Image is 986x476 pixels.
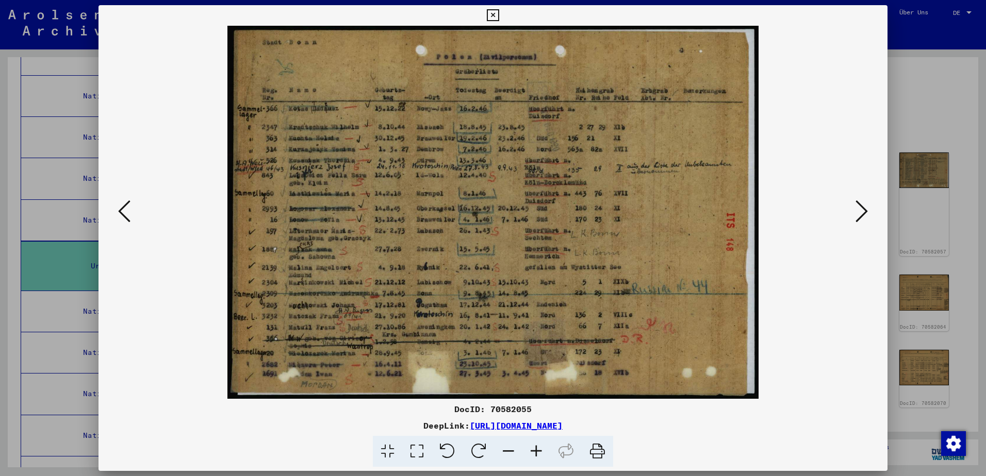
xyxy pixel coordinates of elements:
img: Zustimmung ändern [941,431,966,456]
div: DeepLink: [98,419,888,432]
a: [URL][DOMAIN_NAME] [470,420,563,431]
div: DocID: 70582055 [98,403,888,415]
div: Zustimmung ändern [941,431,965,455]
img: 001.jpg [134,26,852,399]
